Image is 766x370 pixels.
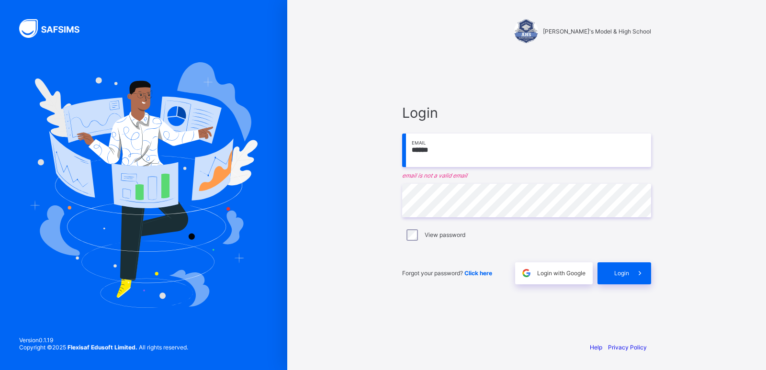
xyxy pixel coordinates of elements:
span: [PERSON_NAME]'s Model & High School [543,28,651,35]
a: Privacy Policy [608,344,647,351]
span: Version 0.1.19 [19,336,188,344]
span: Login with Google [537,269,586,277]
span: Copyright © 2025 All rights reserved. [19,344,188,351]
img: SAFSIMS Logo [19,19,91,38]
img: Hero Image [30,62,258,307]
a: Help [590,344,602,351]
em: email is not a valid email [402,172,651,179]
strong: Flexisaf Edusoft Limited. [68,344,137,351]
img: google.396cfc9801f0270233282035f929180a.svg [521,268,532,279]
a: Click here [464,269,492,277]
span: Login [402,104,651,121]
span: Forgot your password? [402,269,492,277]
label: View password [425,231,465,238]
span: Login [614,269,629,277]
